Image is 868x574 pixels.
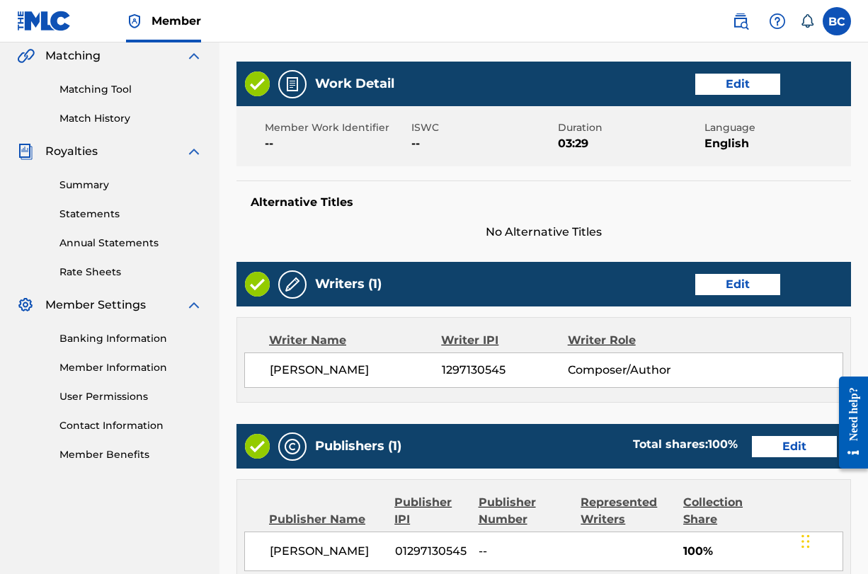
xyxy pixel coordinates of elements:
[752,436,837,457] button: Edit
[245,272,270,297] img: Valid
[59,331,202,346] a: Banking Information
[394,494,467,528] div: Publisher IPI
[59,82,202,97] a: Matching Tool
[59,418,202,433] a: Contact Information
[152,13,201,29] span: Member
[284,438,301,455] img: Publishers
[17,47,35,64] img: Matching
[315,76,394,92] h5: Work Detail
[185,47,202,64] img: expand
[59,236,202,251] a: Annual Statements
[568,332,683,349] div: Writer Role
[823,7,851,35] div: User Menu
[315,276,382,292] h5: Writers (1)
[269,511,384,528] div: Publisher Name
[59,447,202,462] a: Member Benefits
[683,543,843,560] span: 100%
[763,7,792,35] div: Help
[704,120,847,135] span: Language
[17,143,34,160] img: Royalties
[245,434,270,459] img: Valid
[270,543,384,560] span: [PERSON_NAME]
[479,494,571,528] div: Publisher Number
[558,120,701,135] span: Duration
[442,362,568,379] span: 1297130545
[59,389,202,404] a: User Permissions
[284,276,301,293] img: Writers
[59,207,202,222] a: Statements
[17,11,72,31] img: MLC Logo
[270,362,442,379] span: [PERSON_NAME]
[411,135,554,152] span: --
[568,362,683,379] span: Composer/Author
[769,13,786,30] img: help
[59,360,202,375] a: Member Information
[695,274,780,295] button: Edit
[251,195,837,209] h5: Alternative Titles
[633,436,738,453] div: Total shares:
[695,74,780,95] button: Edit
[732,13,749,30] img: search
[185,297,202,314] img: expand
[236,224,851,241] span: No Alternative Titles
[269,332,441,349] div: Writer Name
[185,143,202,160] img: expand
[265,135,408,152] span: --
[45,47,101,64] span: Matching
[797,506,868,574] iframe: Chat Widget
[441,332,567,349] div: Writer IPI
[708,437,738,451] span: 100 %
[828,362,868,483] iframe: Resource Center
[411,120,554,135] span: ISWC
[17,297,34,314] img: Member Settings
[45,297,146,314] span: Member Settings
[59,111,202,126] a: Match History
[265,120,408,135] span: Member Work Identifier
[801,520,810,563] div: Drag
[45,143,98,160] span: Royalties
[704,135,847,152] span: English
[59,265,202,280] a: Rate Sheets
[245,71,270,96] img: Valid
[800,14,814,28] div: Notifications
[726,7,755,35] a: Public Search
[284,76,301,93] img: Work Detail
[683,494,770,528] div: Collection Share
[315,438,401,454] h5: Publishers (1)
[479,543,570,560] span: --
[59,178,202,193] a: Summary
[395,543,468,560] span: 01297130545
[581,494,673,528] div: Represented Writers
[126,13,143,30] img: Top Rightsholder
[558,135,701,152] span: 03:29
